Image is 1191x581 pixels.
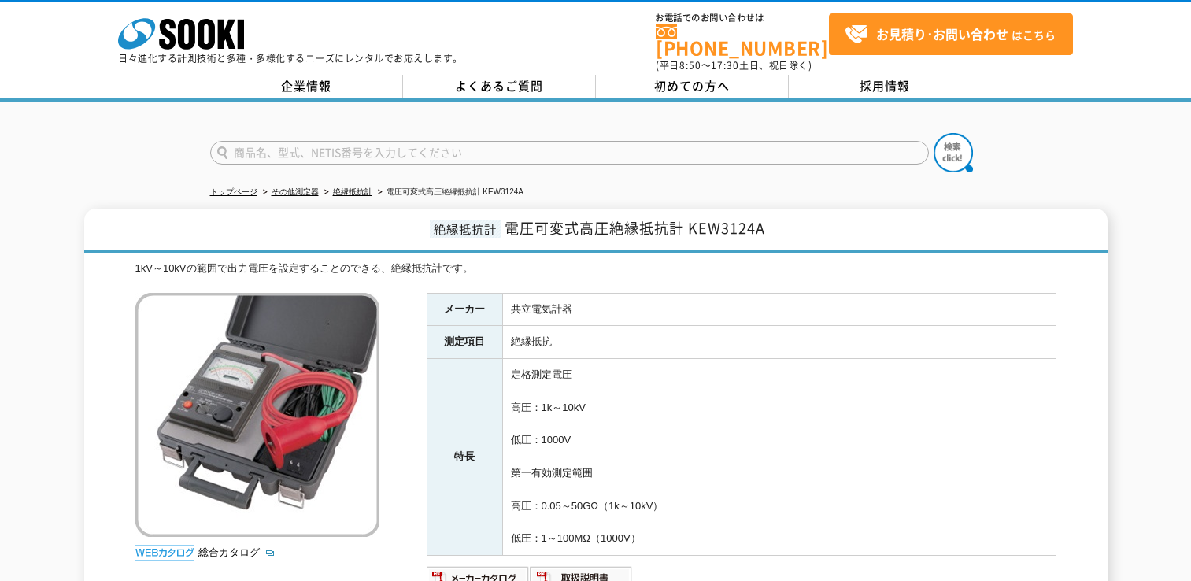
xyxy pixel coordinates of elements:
[135,261,1056,277] div: 1kV～10kVの範囲で出力電圧を設定することのできる、絶縁抵抗計です。
[596,75,789,98] a: 初めての方へ
[502,359,1056,556] td: 定格測定電圧 高圧：1k～10kV 低圧：1000V 第一有効測定範囲 高圧：0.05～50GΩ（1k～10kV） 低圧：1～100MΩ（1000V）
[876,24,1008,43] strong: お見積り･お問い合わせ
[210,141,929,165] input: 商品名、型式、NETIS番号を入力してください
[656,58,812,72] span: (平日 ～ 土日、祝日除く)
[502,293,1056,326] td: 共立電気計器
[829,13,1073,55] a: お見積り･お問い合わせはこちら
[711,58,739,72] span: 17:30
[272,187,319,196] a: その他測定器
[427,293,502,326] th: メーカー
[210,75,403,98] a: 企業情報
[427,359,502,556] th: 特長
[789,75,982,98] a: 採用情報
[502,326,1056,359] td: 絶縁抵抗
[654,77,730,94] span: 初めての方へ
[210,187,257,196] a: トップページ
[135,293,379,537] img: 電圧可変式高圧絶縁抵抗計 KEW3124A
[118,54,463,63] p: 日々進化する計測技術と多種・多様化するニーズにレンタルでお応えします。
[934,133,973,172] img: btn_search.png
[375,184,523,201] li: 電圧可変式高圧絶縁抵抗計 KEW3124A
[679,58,701,72] span: 8:50
[656,13,829,23] span: お電話でのお問い合わせは
[198,546,276,558] a: 総合カタログ
[430,220,501,238] span: 絶縁抵抗計
[333,187,372,196] a: 絶縁抵抗計
[135,545,194,561] img: webカタログ
[505,217,765,239] span: 電圧可変式高圧絶縁抵抗計 KEW3124A
[656,24,829,57] a: [PHONE_NUMBER]
[427,326,502,359] th: 測定項目
[845,23,1056,46] span: はこちら
[403,75,596,98] a: よくあるご質問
